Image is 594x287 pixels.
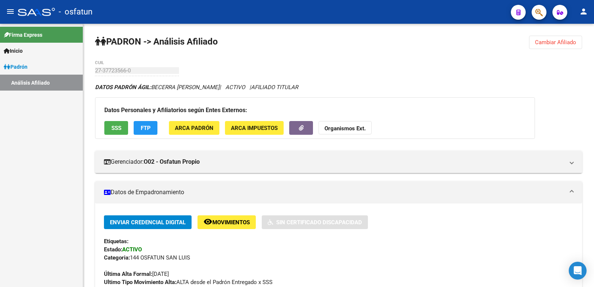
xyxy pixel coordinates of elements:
button: ARCA Impuestos [225,121,284,135]
strong: PADRON -> Análisis Afiliado [95,36,218,47]
button: Movimientos [198,215,256,229]
span: AFILIADO TITULAR [251,84,298,91]
strong: Ultimo Tipo Movimiento Alta: [104,279,176,286]
strong: DATOS PADRÓN ÁGIL: [95,84,151,91]
i: | ACTIVO | [95,84,298,91]
span: Sin Certificado Discapacidad [276,219,362,226]
button: Sin Certificado Discapacidad [262,215,368,229]
span: [DATE] [104,271,169,277]
mat-panel-title: Gerenciador: [104,158,564,166]
strong: Organismos Ext. [324,125,366,132]
mat-icon: person [579,7,588,16]
span: - osfatun [59,4,92,20]
button: Cambiar Afiliado [529,36,582,49]
strong: Última Alta Formal: [104,271,152,277]
span: Enviar Credencial Digital [110,219,186,226]
mat-icon: menu [6,7,15,16]
span: FTP [141,125,151,131]
mat-expansion-panel-header: Datos de Empadronamiento [95,181,582,203]
button: ARCA Padrón [169,121,219,135]
strong: Etiquetas: [104,238,128,245]
mat-panel-title: Datos de Empadronamiento [104,188,564,196]
span: Movimientos [212,219,250,226]
span: Padrón [4,63,27,71]
button: Organismos Ext. [319,121,372,135]
span: BECERRA [PERSON_NAME] [95,84,219,91]
span: SSS [111,125,121,131]
button: SSS [104,121,128,135]
div: 144 OSFATUN SAN LUIS [104,254,573,262]
span: ARCA Impuestos [231,125,278,131]
strong: O02 - Osfatun Propio [144,158,200,166]
button: FTP [134,121,157,135]
span: Cambiar Afiliado [535,39,576,46]
div: Open Intercom Messenger [569,262,587,280]
span: Inicio [4,47,23,55]
span: Firma Express [4,31,42,39]
button: Enviar Credencial Digital [104,215,192,229]
strong: Categoria: [104,254,130,261]
strong: Estado: [104,246,122,253]
span: ALTA desde el Padrón Entregado x SSS [104,279,272,286]
mat-expansion-panel-header: Gerenciador:O02 - Osfatun Propio [95,151,582,173]
span: ARCA Padrón [175,125,213,131]
h3: Datos Personales y Afiliatorios según Entes Externos: [104,105,526,115]
strong: ACTIVO [122,246,142,253]
mat-icon: remove_red_eye [203,217,212,226]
